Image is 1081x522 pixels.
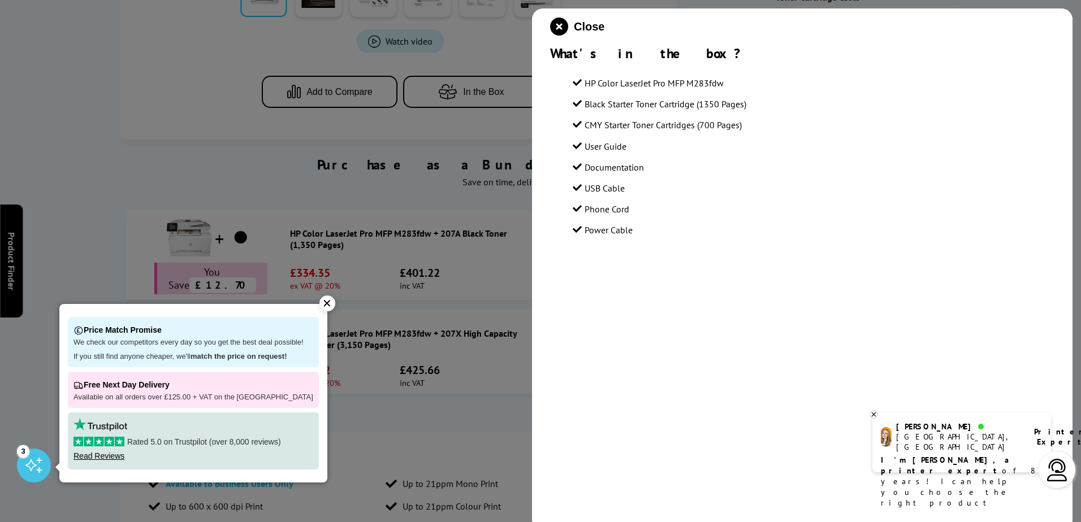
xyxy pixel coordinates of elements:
[319,295,335,311] div: ✕
[73,377,313,393] p: Free Next Day Delivery
[574,20,604,33] span: Close
[585,141,626,152] span: User Guide
[550,45,1054,62] div: What's in the box?
[73,451,124,460] a: Read Reviews
[881,427,892,447] img: amy-livechat.png
[550,18,604,36] button: close modal
[585,224,633,236] span: Power Cable
[585,119,742,130] span: CMY Starter Toner Cartridges (700 Pages)
[73,352,313,362] p: If you still find anyone cheaper, we'll
[585,162,644,173] span: Documentation
[191,352,287,360] strong: match the price on request!
[881,455,1013,476] b: I'm [PERSON_NAME], a printer expert
[585,182,625,194] span: USB Cable
[585,203,629,215] span: Phone Cord
[585,77,724,89] span: HP Color LaserJet Pro MFP M283fdw
[1046,459,1069,481] img: user-headset-light.svg
[73,437,313,447] p: Rated 5.0 on Trustpilot (over 8,000 reviews)
[17,445,29,457] div: 3
[881,455,1043,508] p: of 8 years! I can help you choose the right product
[896,421,1020,432] div: [PERSON_NAME]
[73,418,127,431] img: trustpilot rating
[896,432,1020,452] div: [GEOGRAPHIC_DATA], [GEOGRAPHIC_DATA]
[73,323,313,338] p: Price Match Promise
[585,98,746,110] span: Black Starter Toner Cartridge (1350 Pages)
[73,437,124,446] img: stars-5.svg
[73,393,313,402] p: Available on all orders over £125.00 + VAT on the [GEOGRAPHIC_DATA]
[73,338,313,347] p: We check our competitors every day so you get the best deal possible!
